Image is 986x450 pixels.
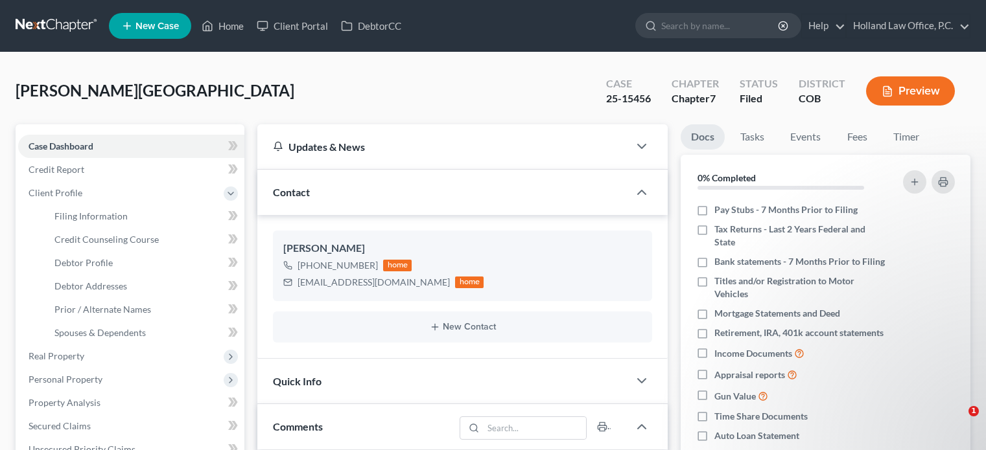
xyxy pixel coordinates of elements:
span: Debtor Addresses [54,280,127,291]
a: Property Analysis [18,391,244,414]
span: Spouses & Dependents [54,327,146,338]
a: Spouses & Dependents [44,321,244,344]
div: Updates & News [273,140,613,153]
div: home [383,260,412,271]
div: COB [799,91,845,106]
a: Fees [836,124,878,150]
span: Income Documents [714,347,792,360]
div: Filed [740,91,778,106]
span: Quick Info [273,375,322,387]
a: Debtor Addresses [44,275,244,298]
span: Retirement, IRA, 401k account statements [714,326,884,339]
a: Client Portal [250,14,335,38]
span: Real Property [29,350,84,361]
a: Prior / Alternate Names [44,298,244,321]
span: Gun Value [714,390,756,403]
iframe: Intercom live chat [942,406,973,437]
span: Case Dashboard [29,141,93,152]
span: Comments [273,420,323,433]
span: New Case [135,21,179,31]
span: Pay Stubs - 7 Months Prior to Filing [714,203,858,216]
a: Help [802,14,845,38]
div: [EMAIL_ADDRESS][DOMAIN_NAME] [298,276,450,289]
strong: 0% Completed [698,172,756,183]
a: Events [780,124,831,150]
span: Titles and/or Registration to Motor Vehicles [714,275,887,300]
span: Filing Information [54,210,128,221]
div: Case [606,76,651,91]
span: [PERSON_NAME][GEOGRAPHIC_DATA] [16,81,294,100]
div: 25-15456 [606,91,651,106]
span: Client Profile [29,187,82,198]
div: District [799,76,845,91]
span: Auto Loan Statement [714,429,799,442]
span: Mortgage Statements and Deed [714,307,840,320]
span: Debtor Profile [54,257,113,268]
span: Contact [273,186,310,198]
span: Secured Claims [29,420,91,431]
button: New Contact [283,322,642,332]
span: Personal Property [29,374,102,385]
span: Appraisal reports [714,368,785,381]
span: Property Analysis [29,397,100,408]
input: Search... [484,417,587,439]
a: Home [195,14,250,38]
span: 1 [968,406,979,416]
a: Credit Counseling Course [44,228,244,251]
div: Chapter [672,91,719,106]
div: [PERSON_NAME] [283,241,642,256]
input: Search by name... [661,14,780,38]
a: Filing Information [44,205,244,228]
a: Timer [883,124,930,150]
span: Credit Report [29,164,84,175]
a: Holland Law Office, P.C. [847,14,970,38]
a: Tasks [730,124,775,150]
span: Time Share Documents [714,410,808,423]
span: Tax Returns - Last 2 Years Federal and State [714,223,887,249]
button: Preview [866,76,955,106]
a: DebtorCC [335,14,408,38]
a: Secured Claims [18,414,244,438]
div: Status [740,76,778,91]
a: Case Dashboard [18,135,244,158]
div: home [455,276,484,288]
span: Prior / Alternate Names [54,304,151,315]
span: Credit Counseling Course [54,234,159,245]
div: [PHONE_NUMBER] [298,259,378,272]
a: Docs [681,124,725,150]
span: 7 [710,92,716,104]
a: Debtor Profile [44,251,244,275]
a: Credit Report [18,158,244,181]
div: Chapter [672,76,719,91]
span: Bank statements - 7 Months Prior to Filing [714,255,885,268]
